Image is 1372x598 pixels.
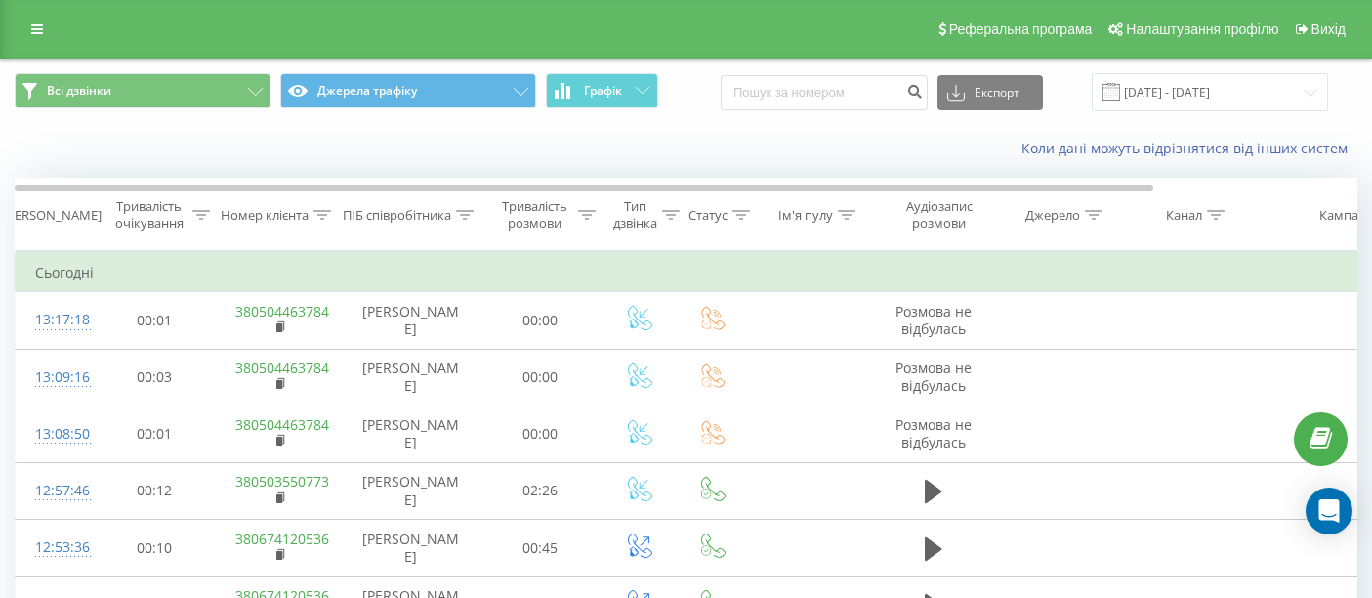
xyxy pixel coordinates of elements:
div: Статус [688,207,728,224]
span: Всі дзвінки [47,83,111,99]
div: Тривалість очікування [110,198,187,232]
div: [PERSON_NAME] [3,207,102,224]
span: Розмова не відбулась [895,302,972,338]
div: 12:57:46 [35,472,74,510]
span: Розмова не відбулась [895,359,972,395]
span: Реферальна програма [949,21,1093,37]
div: Ім'я пулу [778,207,833,224]
a: Коли дані можуть відрізнятися вiд інших систем [1021,139,1357,157]
span: Графік [584,84,622,98]
td: 00:01 [94,406,216,462]
div: 12:53:36 [35,529,74,567]
td: 02:26 [479,462,602,519]
td: [PERSON_NAME] [343,292,479,349]
a: 380504463784 [235,302,329,320]
td: 00:00 [479,292,602,349]
div: 13:17:18 [35,301,74,339]
button: Графік [546,73,658,108]
span: Налаштування профілю [1126,21,1278,37]
input: Пошук за номером [721,75,928,110]
div: Джерело [1025,207,1080,224]
div: ПІБ співробітника [343,207,451,224]
td: 00:00 [479,349,602,406]
div: Номер клієнта [221,207,309,224]
div: 13:09:16 [35,359,74,397]
button: Джерела трафіку [280,73,536,108]
td: [PERSON_NAME] [343,349,479,406]
td: [PERSON_NAME] [343,520,479,577]
td: 00:10 [94,520,216,577]
button: Всі дзвінки [15,73,270,108]
td: [PERSON_NAME] [343,462,479,519]
td: 00:01 [94,292,216,349]
div: 13:08:50 [35,415,74,453]
span: Вихід [1311,21,1346,37]
a: 380674120536 [235,530,329,548]
td: 00:03 [94,349,216,406]
button: Експорт [937,75,1043,110]
a: 380504463784 [235,359,329,377]
div: Тривалість розмови [496,198,573,232]
td: 00:12 [94,462,216,519]
td: 00:45 [479,520,602,577]
div: Тип дзвінка [613,198,657,232]
td: [PERSON_NAME] [343,406,479,462]
div: Аудіозапис розмови [892,198,986,232]
a: 380504463784 [235,415,329,434]
td: 00:00 [479,406,602,462]
span: Розмова не відбулась [895,415,972,451]
div: Open Intercom Messenger [1306,488,1352,534]
a: 380503550773 [235,472,329,491]
div: Канал [1166,207,1202,224]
